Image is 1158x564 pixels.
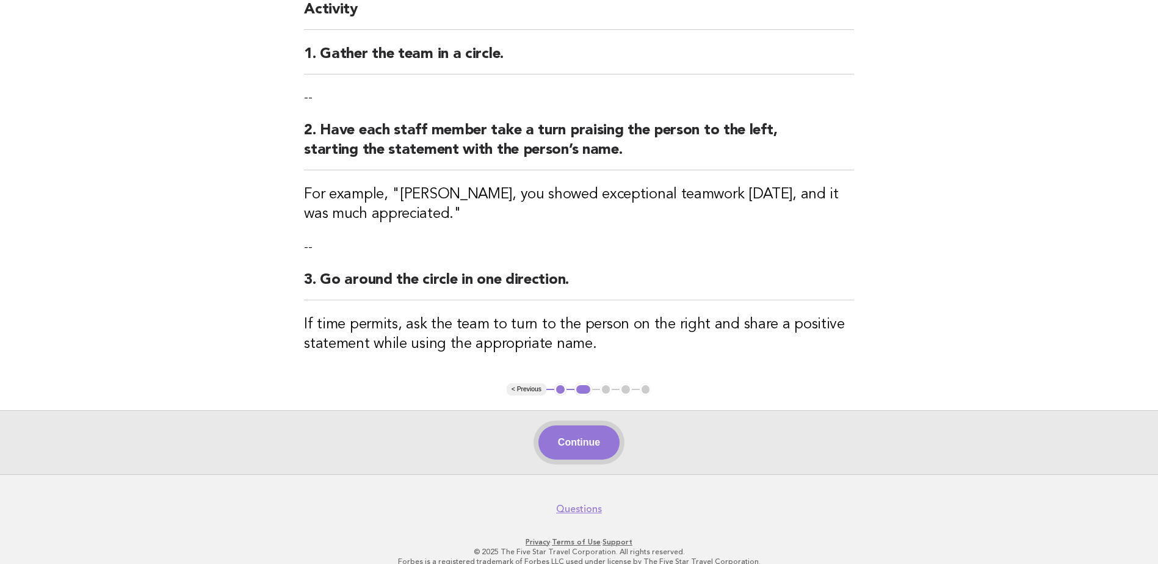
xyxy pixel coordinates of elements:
[554,383,566,396] button: 1
[304,185,854,224] h3: For example, "[PERSON_NAME], you showed exceptional teamwork [DATE], and it was much appreciated."
[206,537,953,547] p: · ·
[556,503,602,515] a: Questions
[304,315,854,354] h3: If time permits, ask the team to turn to the person on the right and share a positive statement w...
[206,547,953,557] p: © 2025 The Five Star Travel Corporation. All rights reserved.
[304,45,854,74] h2: 1. Gather the team in a circle.
[538,425,620,460] button: Continue
[552,538,601,546] a: Terms of Use
[304,239,854,256] p: --
[304,121,854,170] h2: 2. Have each staff member take a turn praising the person to the left, starting the statement wit...
[507,383,546,396] button: < Previous
[304,89,854,106] p: --
[603,538,632,546] a: Support
[574,383,592,396] button: 2
[526,538,550,546] a: Privacy
[304,270,854,300] h2: 3. Go around the circle in one direction.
